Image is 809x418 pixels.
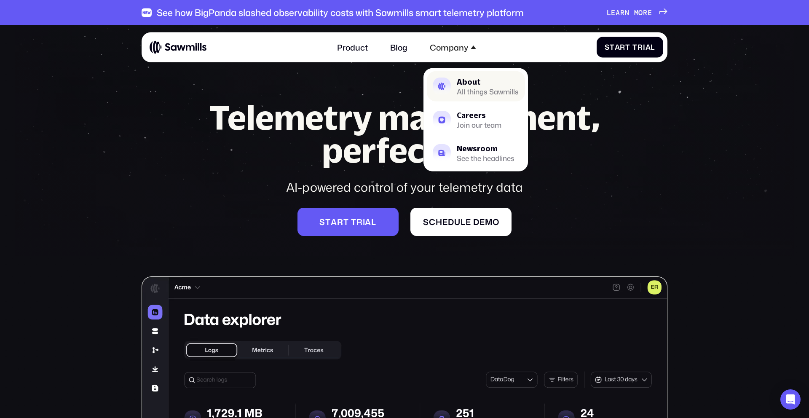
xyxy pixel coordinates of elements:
[351,217,356,227] span: t
[457,78,519,85] div: About
[427,71,525,102] a: AboutAll things Sawmills
[337,217,343,227] span: r
[457,122,501,128] div: Join our team
[423,217,429,227] span: S
[190,179,619,196] div: AI-powered control of your telemetry data
[607,8,667,17] a: Learnmore
[457,111,501,118] div: Careers
[638,43,643,51] span: r
[442,217,448,227] span: e
[356,217,363,227] span: r
[643,8,648,17] span: r
[423,58,528,171] nav: Company
[410,208,512,236] a: Scheduledemo
[430,42,468,52] div: Company
[384,36,414,58] a: Blog
[461,217,466,227] span: l
[423,36,482,58] div: Company
[646,43,651,51] span: a
[427,104,525,135] a: CareersJoin our team
[190,101,619,167] h1: Telemetry management, perfected.
[638,8,643,17] span: o
[473,217,480,227] span: d
[319,217,325,227] span: S
[616,8,620,17] span: a
[493,217,499,227] span: o
[466,217,471,227] span: e
[480,217,485,227] span: e
[331,217,337,227] span: a
[620,8,625,17] span: r
[371,217,376,227] span: l
[607,8,611,17] span: L
[611,8,616,17] span: e
[343,217,349,227] span: t
[365,217,371,227] span: a
[610,43,615,51] span: t
[457,145,514,152] div: Newsroom
[457,155,514,161] div: See the headlines
[648,8,652,17] span: e
[620,43,625,51] span: r
[297,208,399,236] a: Starttrial
[325,217,331,227] span: t
[651,43,655,51] span: l
[632,43,638,51] span: T
[457,88,519,95] div: All things Sawmills
[331,36,374,58] a: Product
[436,217,442,227] span: h
[625,8,630,17] span: n
[427,138,525,168] a: NewsroomSee the headlines
[454,217,461,227] span: u
[615,43,620,51] span: a
[597,37,664,57] a: StartTrial
[634,8,639,17] span: m
[485,217,493,227] span: m
[363,217,365,227] span: i
[625,43,630,51] span: t
[448,217,454,227] span: d
[429,217,436,227] span: c
[643,43,646,51] span: i
[605,43,610,51] span: S
[780,389,801,410] div: Open Intercom Messenger
[157,7,524,18] div: See how BigPanda slashed observability costs with Sawmills smart telemetry platform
